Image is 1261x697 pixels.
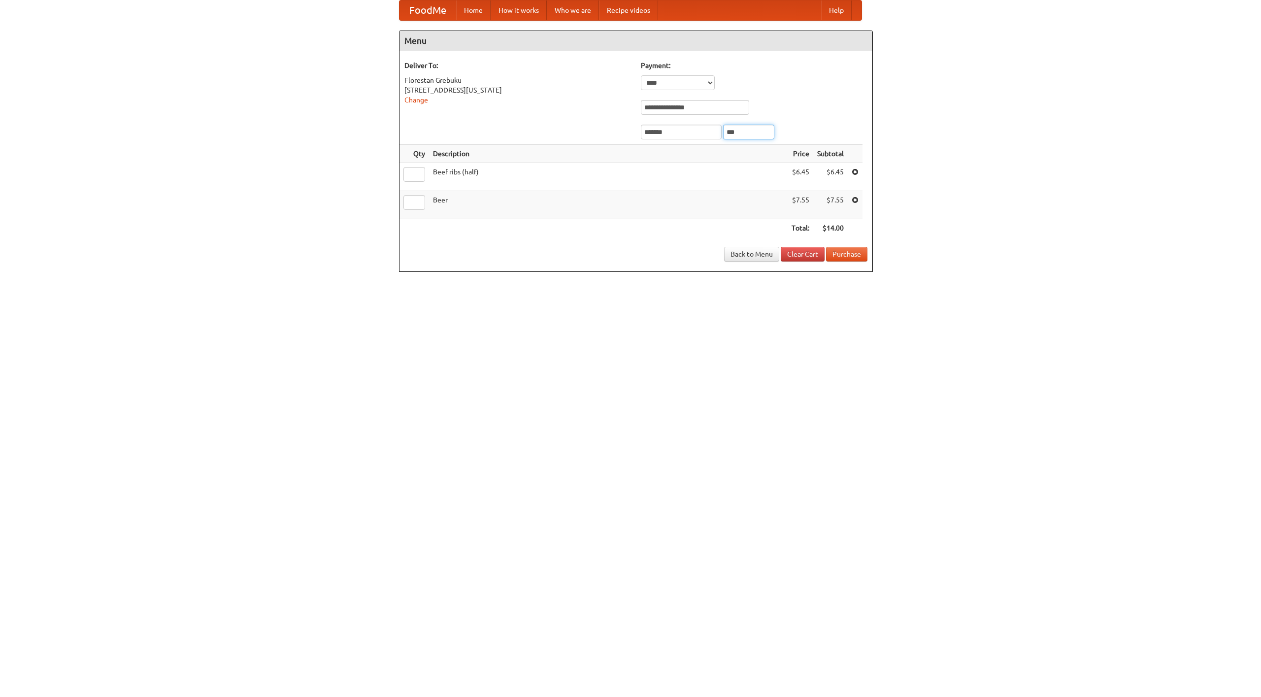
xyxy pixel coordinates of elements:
[547,0,599,20] a: Who we are
[724,247,779,262] a: Back to Menu
[788,163,813,191] td: $6.45
[813,191,848,219] td: $7.55
[491,0,547,20] a: How it works
[456,0,491,20] a: Home
[429,191,788,219] td: Beer
[404,96,428,104] a: Change
[788,219,813,237] th: Total:
[813,145,848,163] th: Subtotal
[429,145,788,163] th: Description
[599,0,658,20] a: Recipe videos
[813,219,848,237] th: $14.00
[641,61,867,70] h5: Payment:
[404,61,631,70] h5: Deliver To:
[399,0,456,20] a: FoodMe
[781,247,825,262] a: Clear Cart
[821,0,852,20] a: Help
[399,31,872,51] h4: Menu
[788,145,813,163] th: Price
[813,163,848,191] td: $6.45
[826,247,867,262] button: Purchase
[788,191,813,219] td: $7.55
[404,85,631,95] div: [STREET_ADDRESS][US_STATE]
[399,145,429,163] th: Qty
[429,163,788,191] td: Beef ribs (half)
[404,75,631,85] div: Florestan Grebuku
